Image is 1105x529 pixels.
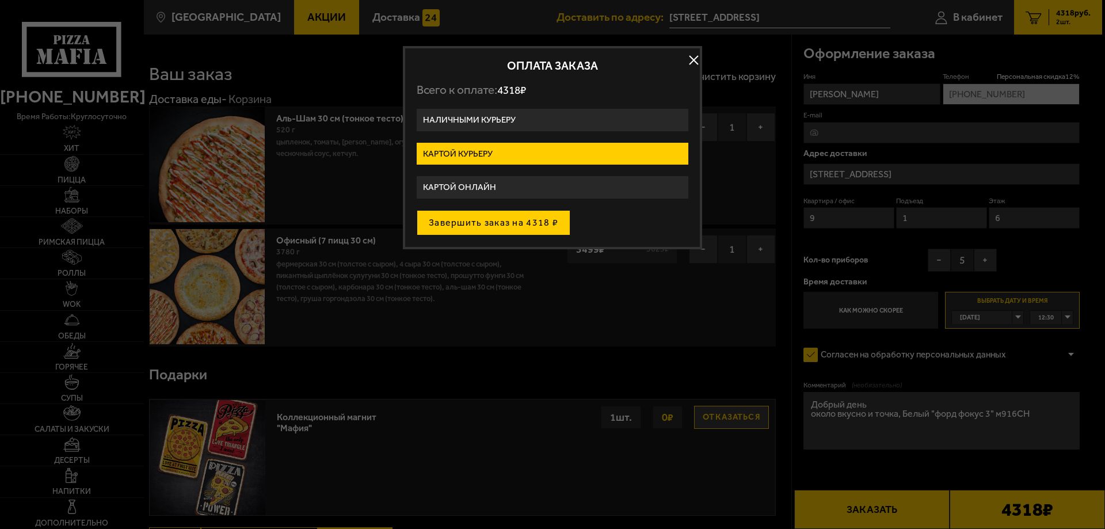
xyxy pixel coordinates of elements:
label: Картой онлайн [417,176,688,199]
button: Завершить заказ на 4318 ₽ [417,210,570,235]
span: 4318 ₽ [497,83,526,97]
h2: Оплата заказа [417,60,688,71]
label: Наличными курьеру [417,109,688,131]
p: Всего к оплате: [417,83,688,97]
label: Картой курьеру [417,143,688,165]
